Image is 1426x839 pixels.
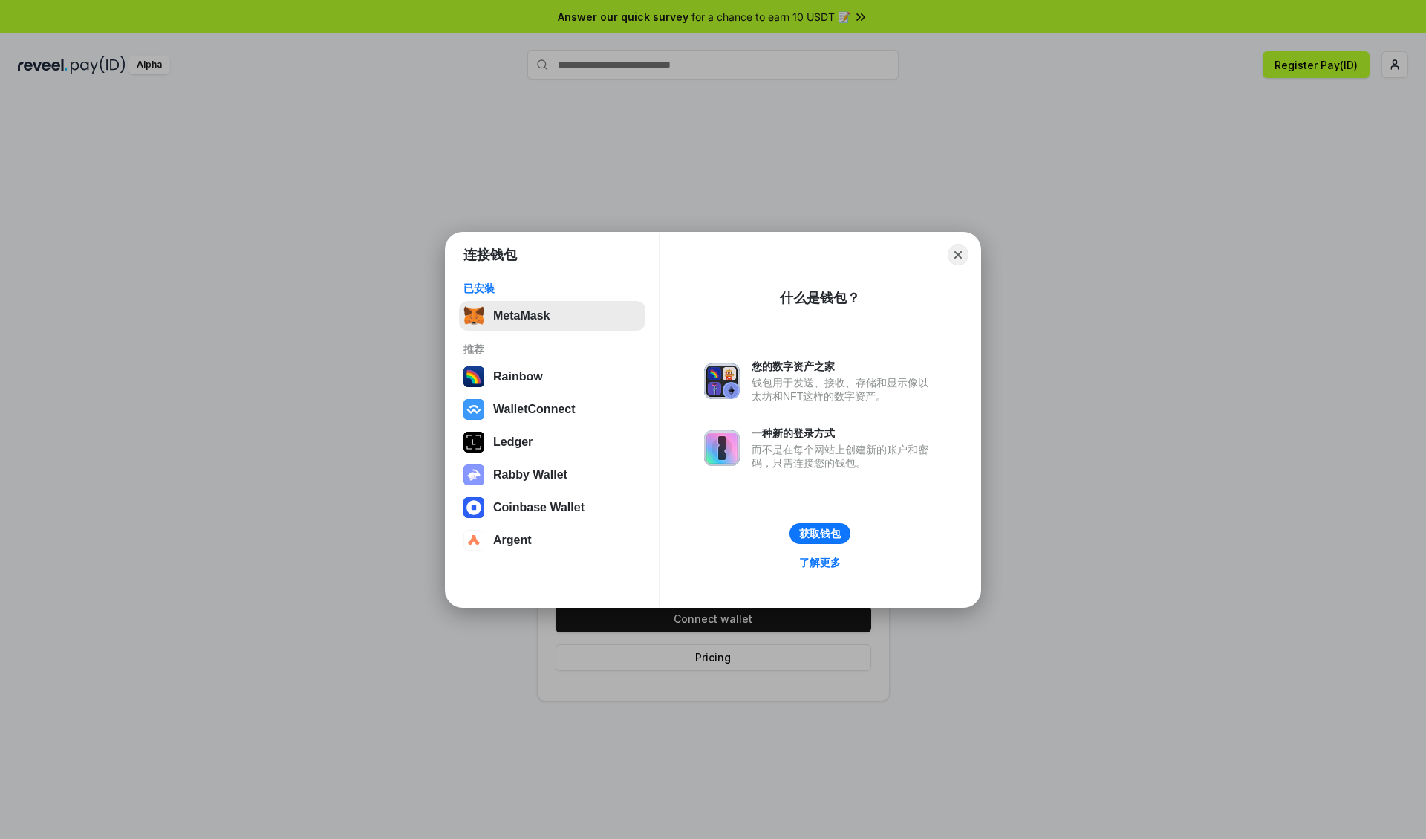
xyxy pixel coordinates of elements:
[459,362,645,392] button: Rainbow
[459,301,645,331] button: MetaMask
[493,534,532,547] div: Argent
[463,366,484,387] img: svg+xml,%3Csvg%20width%3D%22120%22%20height%3D%22120%22%20viewBox%3D%220%200%20120%20120%22%20fil...
[493,468,567,482] div: Rabby Wallet
[493,435,533,449] div: Ledger
[463,530,484,551] img: svg+xml,%3Csvg%20width%3D%2228%22%20height%3D%2228%22%20viewBox%3D%220%200%2028%2028%22%20fill%3D...
[493,501,585,514] div: Coinbase Wallet
[780,289,860,307] div: 什么是钱包？
[704,363,740,399] img: svg+xml,%3Csvg%20xmlns%3D%22http%3A%2F%2Fwww.w3.org%2F2000%2Fsvg%22%20fill%3D%22none%22%20viewBox...
[752,376,936,403] div: 钱包用于发送、接收、存储和显示像以太坊和NFT这样的数字资产。
[463,246,517,264] h1: 连接钱包
[752,360,936,373] div: 您的数字资产之家
[463,497,484,518] img: svg+xml,%3Csvg%20width%3D%2228%22%20height%3D%2228%22%20viewBox%3D%220%200%2028%2028%22%20fill%3D...
[493,370,543,383] div: Rainbow
[459,525,645,555] button: Argent
[459,395,645,424] button: WalletConnect
[463,282,641,295] div: 已安装
[790,553,850,572] a: 了解更多
[789,523,850,544] button: 获取钱包
[463,399,484,420] img: svg+xml,%3Csvg%20width%3D%2228%22%20height%3D%2228%22%20viewBox%3D%220%200%2028%2028%22%20fill%3D...
[459,493,645,522] button: Coinbase Wallet
[799,556,841,569] div: 了解更多
[463,343,641,356] div: 推荐
[459,460,645,490] button: Rabby Wallet
[459,427,645,457] button: Ledger
[463,464,484,485] img: svg+xml,%3Csvg%20xmlns%3D%22http%3A%2F%2Fwww.w3.org%2F2000%2Fsvg%22%20fill%3D%22none%22%20viewBox...
[948,244,968,265] button: Close
[752,427,936,440] div: 一种新的登录方式
[463,432,484,453] img: svg+xml,%3Csvg%20xmlns%3D%22http%3A%2F%2Fwww.w3.org%2F2000%2Fsvg%22%20width%3D%2228%22%20height%3...
[493,403,576,416] div: WalletConnect
[799,527,841,540] div: 获取钱包
[752,443,936,470] div: 而不是在每个网站上创建新的账户和密码，只需连接您的钱包。
[704,430,740,466] img: svg+xml,%3Csvg%20xmlns%3D%22http%3A%2F%2Fwww.w3.org%2F2000%2Fsvg%22%20fill%3D%22none%22%20viewBox...
[463,305,484,326] img: svg+xml,%3Csvg%20fill%3D%22none%22%20height%3D%2233%22%20viewBox%3D%220%200%2035%2033%22%20width%...
[493,309,550,323] div: MetaMask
